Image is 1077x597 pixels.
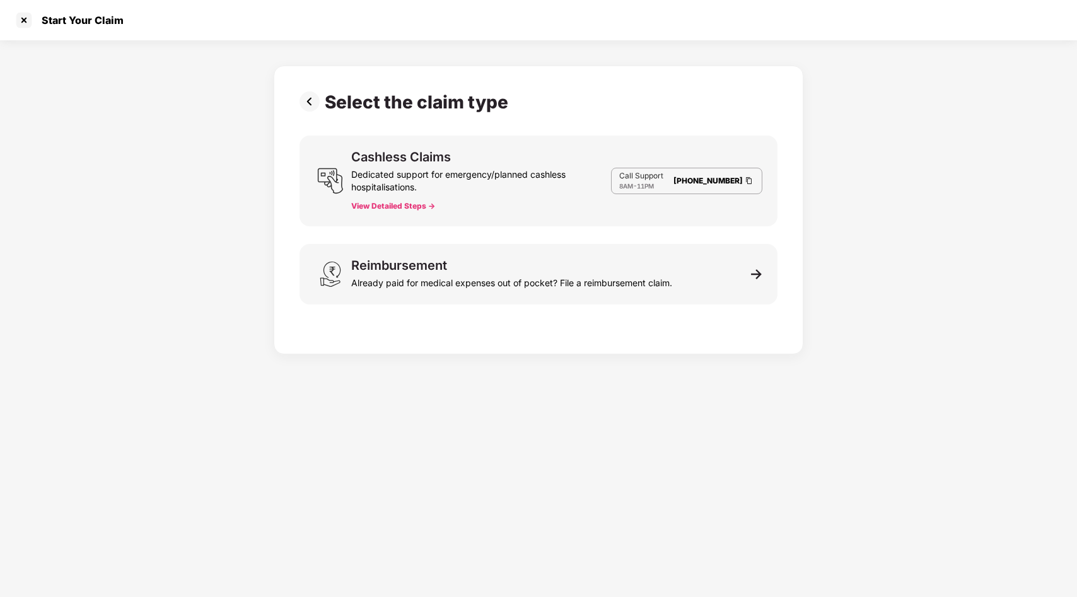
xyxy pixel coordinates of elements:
[351,272,672,289] div: Already paid for medical expenses out of pocket? File a reimbursement claim.
[619,182,633,190] span: 8AM
[751,269,762,280] img: svg+xml;base64,PHN2ZyB3aWR0aD0iMTEiIGhlaWdodD0iMTEiIHZpZXdCb3g9IjAgMCAxMSAxMSIgZmlsbD0ibm9uZSIgeG...
[351,201,435,211] button: View Detailed Steps ->
[619,171,663,181] p: Call Support
[325,91,513,113] div: Select the claim type
[351,151,451,163] div: Cashless Claims
[619,181,663,191] div: -
[351,163,611,194] div: Dedicated support for emergency/planned cashless hospitalisations.
[673,176,743,185] a: [PHONE_NUMBER]
[300,91,325,112] img: svg+xml;base64,PHN2ZyBpZD0iUHJldi0zMngzMiIgeG1sbnM9Imh0dHA6Ly93d3cudzMub3JnLzIwMDAvc3ZnIiB3aWR0aD...
[34,14,124,26] div: Start Your Claim
[637,182,654,190] span: 11PM
[744,175,754,186] img: Clipboard Icon
[317,261,344,287] img: svg+xml;base64,PHN2ZyB3aWR0aD0iMjQiIGhlaWdodD0iMzEiIHZpZXdCb3g9IjAgMCAyNCAzMSIgZmlsbD0ibm9uZSIgeG...
[317,168,344,194] img: svg+xml;base64,PHN2ZyB3aWR0aD0iMjQiIGhlaWdodD0iMjUiIHZpZXdCb3g9IjAgMCAyNCAyNSIgZmlsbD0ibm9uZSIgeG...
[351,259,447,272] div: Reimbursement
